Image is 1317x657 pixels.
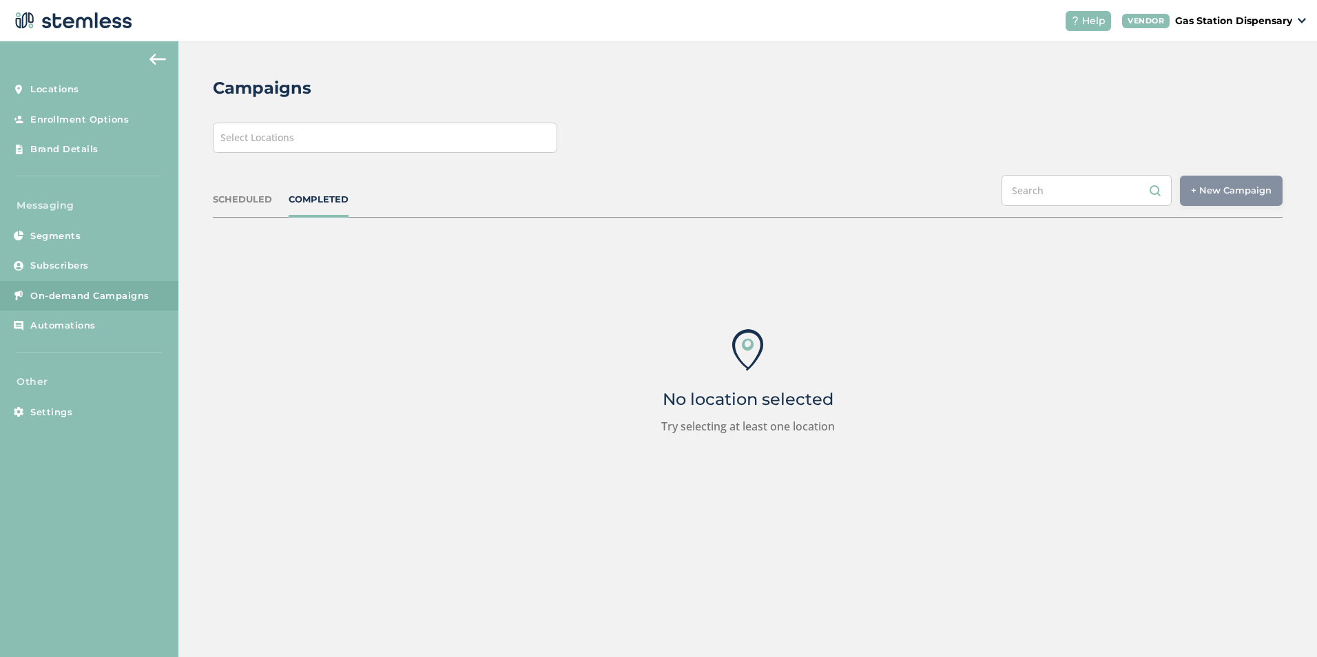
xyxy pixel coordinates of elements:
[149,54,166,65] img: icon-arrow-back-accent-c549486e.svg
[661,418,835,435] label: Try selecting at least one location
[30,143,98,156] span: Brand Details
[663,391,833,408] p: No location selected
[30,229,81,243] span: Segments
[213,76,311,101] h2: Campaigns
[1082,14,1106,28] span: Help
[213,193,272,207] div: SCHEDULED
[30,319,96,333] span: Automations
[1071,17,1079,25] img: icon-help-white-03924b79.svg
[30,259,89,273] span: Subscribers
[30,289,149,303] span: On-demand Campaigns
[30,83,79,96] span: Locations
[732,329,763,371] img: icon-locations-ab32cade.svg
[30,113,129,127] span: Enrollment Options
[220,131,294,144] span: Select Locations
[30,406,72,419] span: Settings
[1122,14,1170,28] div: VENDOR
[1002,175,1172,206] input: Search
[1248,591,1317,657] iframe: Chat Widget
[11,7,132,34] img: logo-dark-0685b13c.svg
[289,193,349,207] div: COMPLETED
[1175,14,1292,28] p: Gas Station Dispensary
[1298,18,1306,23] img: icon_down-arrow-small-66adaf34.svg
